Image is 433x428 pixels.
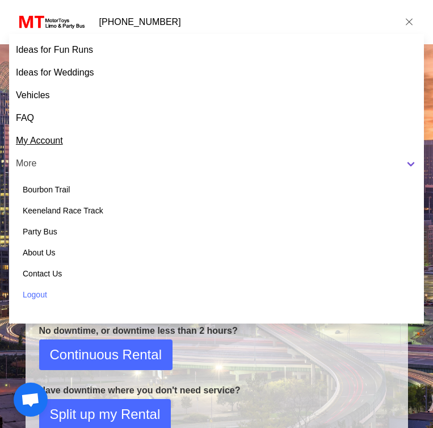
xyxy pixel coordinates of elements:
[23,269,62,278] a: Contact Us
[39,324,394,338] p: No downtime, or downtime less than 2 hours?
[16,14,86,30] img: MotorToys Logo
[23,248,56,257] a: About Us
[16,90,50,100] a: Vehicles
[394,7,424,37] a: menu
[50,345,162,365] span: Continuous Rental
[39,384,394,397] p: Have downtime where you don't need service?
[9,152,424,175] a: More
[16,136,63,145] a: My Account
[23,290,47,299] a: Logout
[16,113,34,123] a: FAQ
[16,45,93,54] a: Ideas for Fun Runs
[16,68,94,77] a: Ideas for Weddings
[93,11,188,33] a: [PHONE_NUMBER]
[50,404,161,425] span: Split up my Rental
[23,206,103,215] a: Keeneland Race Track
[23,227,57,236] a: Party Bus
[23,185,70,194] a: Bourbon Trail
[14,383,48,417] a: Open chat
[39,339,173,370] button: Continuous Rental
